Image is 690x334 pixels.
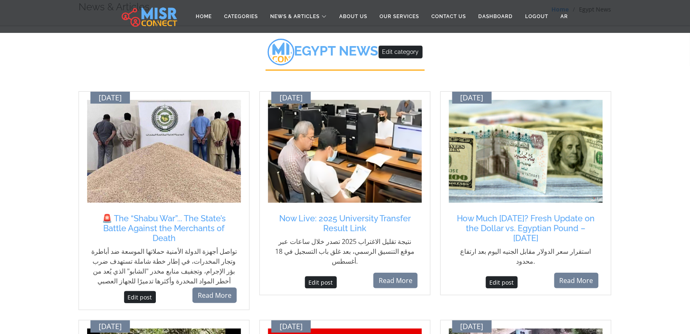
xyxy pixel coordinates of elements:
[555,9,574,24] a: AR
[266,39,425,71] h2: Egypt News
[99,322,122,331] span: [DATE]
[272,237,418,266] p: نتيجة تقليل الاغتراب 2025 تصدر خلال ساعات عبر موقع التنسيق الرسمي، بعد غلق باب التسجيل في 18 أغسطس.
[379,46,423,58] button: Edit category
[268,100,422,203] img: طلاب الثانوية العامة ينتظرون نتيجة تقليل الاغتراب 2025
[373,273,418,288] a: Read More
[99,93,122,102] span: [DATE]
[91,246,237,296] p: تواصل أجهزة الدولة الأمنية حملاتها الموسعة ضد أباطرة وتجار المخدرات، في إطار خطة شاملة تستهدف ضرب...
[453,213,599,243] a: How Much [DATE]? Fresh Update on the Dollar vs. Egyptian Pound – [DATE]
[268,39,294,65] img: Jffy6wOTz3TJaCfdu8D1.png
[87,100,241,203] img: حرب الشابو
[519,9,555,24] a: Logout
[122,6,177,27] img: main.misr_connect
[280,322,303,331] span: [DATE]
[461,322,484,331] span: [DATE]
[272,213,418,233] a: Now Live: 2025 University Transfer Result Link
[271,13,320,20] span: News & Articles
[374,9,426,24] a: Our Services
[426,9,472,24] a: Contact Us
[453,246,599,266] p: استقرار سعر الدولار مقابل الجنيه اليوم بعد ارتفاع محدود.
[333,9,374,24] a: About Us
[124,291,156,303] a: Edit post
[192,288,237,303] a: Read More
[472,9,519,24] a: Dashboard
[554,273,599,288] a: Read More
[461,93,484,102] span: [DATE]
[280,93,303,102] span: [DATE]
[486,276,518,288] a: Edit post
[190,9,218,24] a: Home
[305,276,337,288] a: Edit post
[264,9,333,24] a: News & Articles
[449,100,603,203] img: سعر الدولار في البنوك المصرية 8 أغسطس 2025.
[91,213,237,243] a: 🚨 The “Shabu War”... The State’s Battle Against the Merchants of Death
[218,9,264,24] a: Categories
